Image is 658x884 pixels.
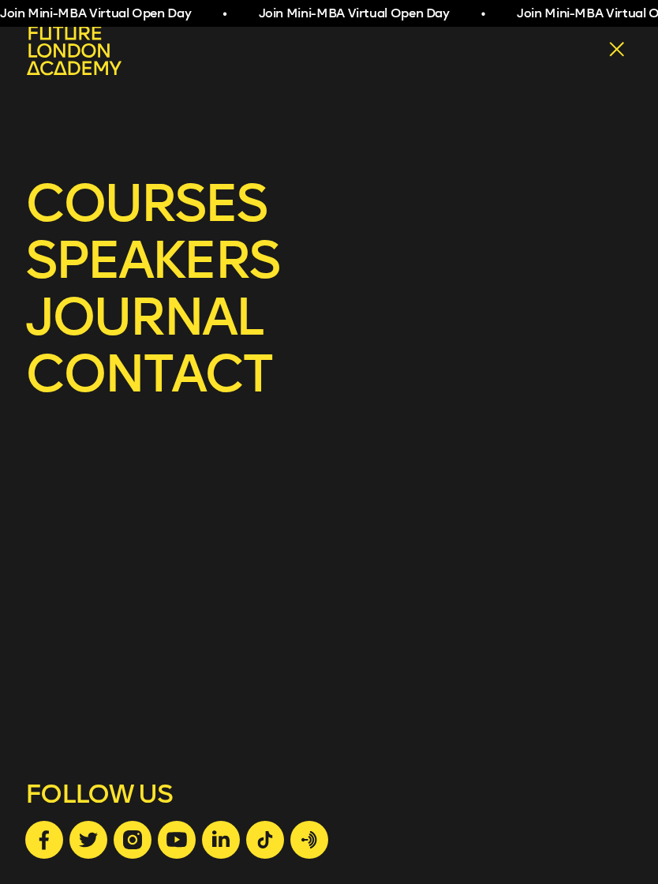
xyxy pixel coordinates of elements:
[25,178,633,229] a: courses
[219,5,222,24] span: •
[25,349,633,399] a: contact
[477,5,480,24] span: •
[25,235,633,286] a: speakers
[25,781,633,807] span: FOLLOW US
[25,292,633,343] a: journal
